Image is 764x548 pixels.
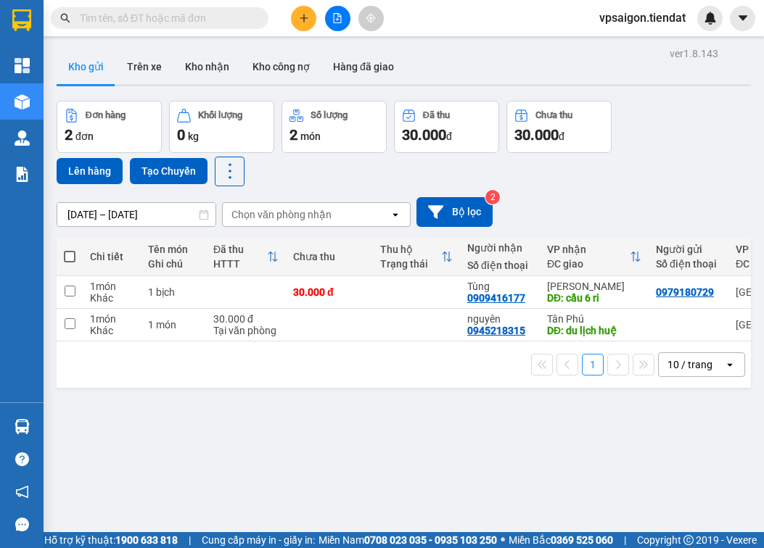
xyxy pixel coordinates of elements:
div: Thu hộ [380,244,441,255]
div: Đã thu [423,110,450,120]
strong: 1900 633 818 [115,534,178,546]
svg: open [724,359,736,370]
button: Trên xe [115,49,173,84]
div: [PERSON_NAME] [547,281,641,292]
span: Cung cấp máy in - giấy in: [202,532,315,548]
div: 10 / trang [668,357,712,372]
div: DĐ: du lịch huệ [547,325,641,336]
button: Tạo Chuyến [130,158,208,184]
div: Khối lượng [198,110,242,120]
div: 30.000 đ [293,286,366,298]
span: 0 [177,126,185,144]
button: Khối lượng0kg [169,101,274,153]
button: aim [358,6,384,31]
div: VP nhận [547,244,630,255]
button: caret-down [730,6,755,31]
img: warehouse-icon [15,419,30,434]
button: Kho gửi [57,49,115,84]
div: 1 món [90,281,134,292]
div: Đã thu [213,244,267,255]
div: Chọn văn phòng nhận [231,207,332,222]
div: 0945218315 [467,325,525,336]
button: Số lượng2món [282,101,387,153]
div: Người nhận [467,242,533,254]
button: Hàng đã giao [321,49,406,84]
span: Hỗ trợ kỹ thuật: [44,532,178,548]
button: Kho nhận [173,49,241,84]
div: Đơn hàng [86,110,126,120]
span: aim [366,13,376,23]
div: nguyên [467,313,533,325]
button: Đơn hàng2đơn [57,101,162,153]
div: Tên món [148,244,199,255]
div: 1 món [148,319,199,331]
div: Số lượng [311,110,348,120]
span: copyright [683,535,694,545]
div: ver 1.8.143 [670,46,718,62]
div: DĐ: cầu 6 ri [547,292,641,304]
span: | [189,532,191,548]
img: warehouse-icon [15,94,30,109]
button: Bộ lọc [416,197,493,227]
div: Khác [90,325,134,336]
span: Miền Nam [319,532,497,548]
th: Toggle SortBy [540,238,649,276]
div: Người gửi [656,244,721,255]
div: ĐC giao [547,258,630,270]
button: 1 [582,354,604,375]
div: 0979180729 [656,286,714,298]
button: Đã thu30.000đ [394,101,499,153]
div: 30.000 đ [213,313,279,325]
span: đ [446,130,452,142]
input: Select a date range. [57,203,215,226]
div: Chưa thu [535,110,572,120]
div: Số điện thoại [467,260,533,271]
strong: 0708 023 035 - 0935 103 250 [364,534,497,546]
div: Tại văn phòng [213,325,279,336]
button: Lên hàng [57,158,123,184]
th: Toggle SortBy [206,238,286,276]
span: plus [299,13,309,23]
span: 2 [65,126,73,144]
div: 1 bịch [148,286,199,298]
span: caret-down [736,12,749,25]
div: 0909416177 [467,292,525,304]
img: dashboard-icon [15,58,30,73]
button: Kho công nợ [241,49,321,84]
input: Tìm tên, số ĐT hoặc mã đơn [80,10,251,26]
span: question-circle [15,452,29,466]
span: 30.000 [514,126,559,144]
span: message [15,518,29,531]
strong: 0369 525 060 [551,534,613,546]
span: 30.000 [402,126,446,144]
div: Trạng thái [380,258,441,270]
div: Tùng [467,281,533,292]
th: Toggle SortBy [373,238,460,276]
div: Số điện thoại [656,258,721,270]
span: file-add [332,13,342,23]
div: Tân Phú [547,313,641,325]
button: file-add [325,6,350,31]
img: icon-new-feature [704,12,717,25]
img: solution-icon [15,167,30,182]
span: Miền Bắc [509,532,613,548]
span: 2 [289,126,297,144]
span: vpsaigon.tiendat [588,9,697,27]
span: | [624,532,626,548]
sup: 2 [485,190,500,204]
img: logo-vxr [12,9,31,31]
svg: open [390,209,401,220]
div: Chi tiết [90,251,134,262]
span: đ [559,130,564,142]
span: kg [188,130,199,142]
img: warehouse-icon [15,130,30,146]
button: Chưa thu30.000đ [506,101,612,153]
span: món [300,130,321,142]
div: Ghi chú [148,258,199,270]
span: search [60,13,70,23]
div: 1 món [90,313,134,325]
span: notification [15,485,29,499]
span: ⚪️ [501,537,505,543]
span: đơn [75,130,94,142]
button: plus [291,6,316,31]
